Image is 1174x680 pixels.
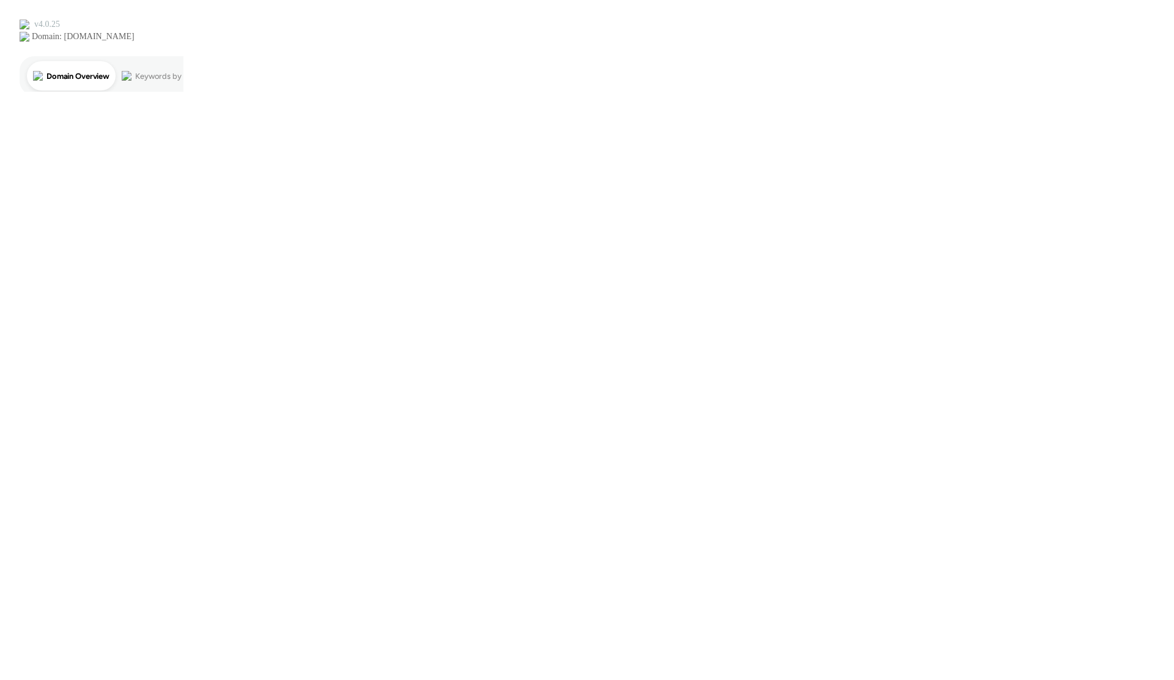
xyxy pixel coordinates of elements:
[122,71,131,81] img: tab_keywords_by_traffic_grey.svg
[32,32,135,42] div: Domain: [DOMAIN_NAME]
[46,72,109,80] div: Domain Overview
[135,72,206,80] div: Keywords by Traffic
[33,71,43,81] img: tab_domain_overview_orange.svg
[34,20,60,29] div: v 4.0.25
[20,20,29,29] img: logo_orange.svg
[20,32,29,42] img: website_grey.svg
